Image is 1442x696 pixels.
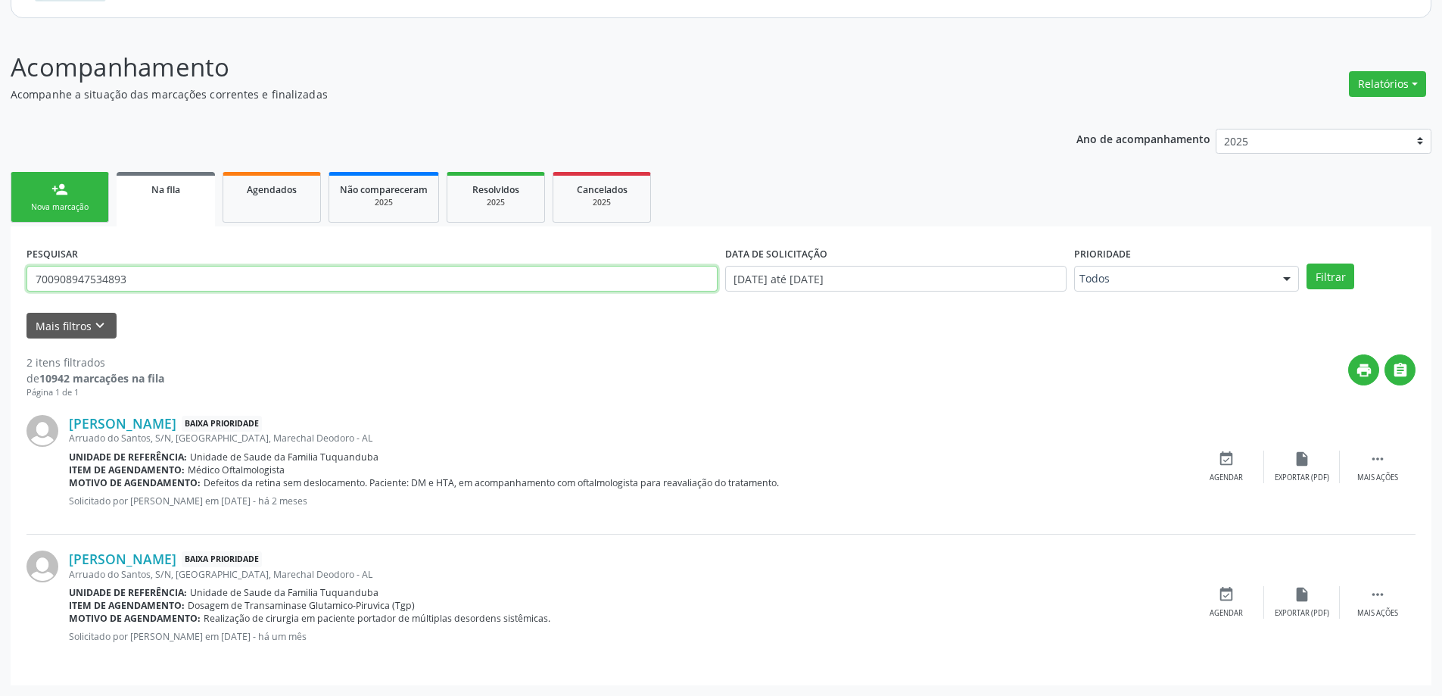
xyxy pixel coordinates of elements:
div: 2025 [564,197,640,208]
button: print [1348,354,1379,385]
label: PESQUISAR [26,242,78,266]
i: event_available [1218,451,1235,467]
div: 2 itens filtrados [26,354,164,370]
p: Acompanhamento [11,48,1005,86]
div: Agendar [1210,608,1243,619]
div: person_add [51,181,68,198]
div: Mais ações [1357,473,1398,483]
i: event_available [1218,586,1235,603]
div: Mais ações [1357,608,1398,619]
span: Médico Oftalmologista [188,463,285,476]
div: 2025 [458,197,534,208]
div: Nova marcação [22,201,98,213]
span: Não compareceram [340,183,428,196]
i:  [1369,586,1386,603]
span: Cancelados [577,183,628,196]
div: Página 1 de 1 [26,386,164,399]
p: Solicitado por [PERSON_NAME] em [DATE] - há um mês [69,630,1188,643]
label: Prioridade [1074,242,1131,266]
div: Arruado do Santos, S/N, [GEOGRAPHIC_DATA], Marechal Deodoro - AL [69,432,1188,445]
button:  [1384,354,1416,385]
span: Baixa Prioridade [182,416,262,432]
p: Solicitado por [PERSON_NAME] em [DATE] - há 2 meses [69,495,1188,507]
i: insert_drive_file [1294,451,1310,467]
i: keyboard_arrow_down [92,317,108,334]
img: img [26,415,58,447]
i:  [1392,362,1409,379]
button: Mais filtroskeyboard_arrow_down [26,313,117,339]
span: Todos [1079,271,1268,286]
b: Item de agendamento: [69,599,185,612]
b: Motivo de agendamento: [69,612,201,625]
span: Defeitos da retina sem deslocamento. Paciente: DM e HTA, em acompanhamento com oftalmologista par... [204,476,779,489]
span: Resolvidos [472,183,519,196]
span: Unidade de Saude da Familia Tuquanduba [190,451,378,463]
div: de [26,370,164,386]
i: print [1356,362,1372,379]
div: 2025 [340,197,428,208]
strong: 10942 marcações na fila [39,371,164,385]
b: Item de agendamento: [69,463,185,476]
i:  [1369,451,1386,467]
label: DATA DE SOLICITAÇÃO [725,242,827,266]
div: Agendar [1210,473,1243,483]
p: Ano de acompanhamento [1076,129,1210,148]
b: Motivo de agendamento: [69,476,201,489]
span: Dosagem de Transaminase Glutamico-Piruvica (Tgp) [188,599,415,612]
div: Exportar (PDF) [1275,608,1329,619]
img: img [26,551,58,582]
span: Agendados [247,183,297,196]
input: Selecione um intervalo [725,266,1067,292]
a: [PERSON_NAME] [69,415,176,432]
span: Unidade de Saude da Familia Tuquanduba [190,586,378,599]
div: Exportar (PDF) [1275,473,1329,483]
span: Realização de cirurgia em paciente portador de múltiplas desordens sistêmicas. [204,612,550,625]
span: Na fila [151,183,180,196]
button: Relatórios [1349,71,1426,97]
p: Acompanhe a situação das marcações correntes e finalizadas [11,86,1005,102]
span: Baixa Prioridade [182,551,262,567]
b: Unidade de referência: [69,586,187,599]
button: Filtrar [1307,264,1354,289]
input: Nome, CNS [26,266,718,292]
div: Arruado do Santos, S/N, [GEOGRAPHIC_DATA], Marechal Deodoro - AL [69,568,1188,581]
a: [PERSON_NAME] [69,551,176,567]
b: Unidade de referência: [69,451,187,463]
i: insert_drive_file [1294,586,1310,603]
